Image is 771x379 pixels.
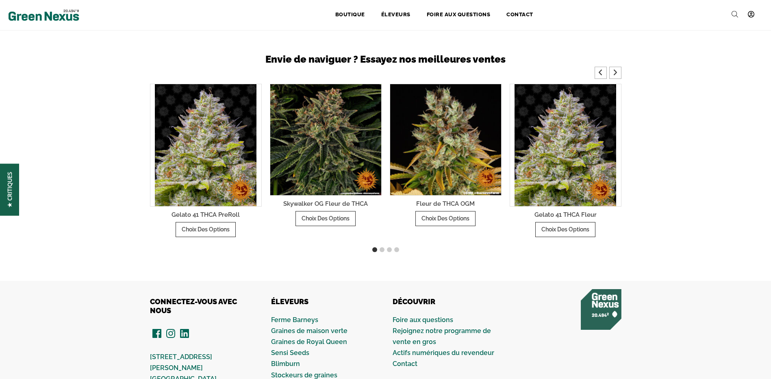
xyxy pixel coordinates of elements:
[390,84,502,226] div: 3 / 4
[271,349,309,357] a: Sensi Seeds
[419,6,499,24] a: Foire aux questions
[166,325,175,340] a: Instagram
[393,327,491,346] a: Rejoignez notre programme de vente en gros
[172,211,240,218] a: Gelato 41 THCA PreRoll
[270,84,382,226] div: 2 / 4
[380,247,384,252] span: Aller à la diapositive 2
[8,7,79,23] img: Green Nexus
[6,172,13,207] span: ★ Critiques
[327,6,373,24] a: Boutique
[271,327,347,335] a: Graines de maison verte
[498,6,541,24] a: Contact
[295,211,356,226] a: Sélectionnez les options pour « Skywalker OG THCA Flower »
[372,247,377,252] span: Aller à la diapositive 1
[535,222,595,237] a: Sélectionnez les options pour « Gelato 41 THCA Flower »
[150,84,262,237] div: 1 / 4
[416,200,475,207] a: Fleur de THCA OGM
[271,338,347,346] a: Graines de Royal Queen
[271,316,318,324] a: Ferme Barneys
[510,84,621,237] div: 4 / 4
[373,6,419,24] a: Éleveurs
[393,316,453,324] a: Foire aux questions
[152,325,161,340] a: Facebook
[150,297,257,315] h4: CONNECTEZ-VOUS AVEC NOUS
[393,349,494,357] a: Actifs numériques du revendeur
[393,360,417,368] a: Contact
[271,297,378,306] h4: Éleveurs
[534,211,597,218] a: Gelato 41 THCA Fleur
[271,371,337,379] a: Stockeurs de graines
[283,200,368,207] a: Skywalker OG Fleur de THCA
[393,297,500,306] h4: Découvrir
[150,54,621,65] h3: Envie de naviguer ? Essayez nos meilleures ventes
[415,211,476,226] a: Sélectionnez les options pour « Fleur de THCA OGM »
[394,247,399,252] span: Aller à la diapositive 4
[271,360,300,368] a: Blimburn
[176,222,236,237] a: Sélectionnez les options pour « Gelato 41 THCA PreRoll »
[137,6,763,24] nav: Site Navigation
[387,247,392,252] span: Aller à la diapositive 3
[180,325,189,340] a: LinkedIn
